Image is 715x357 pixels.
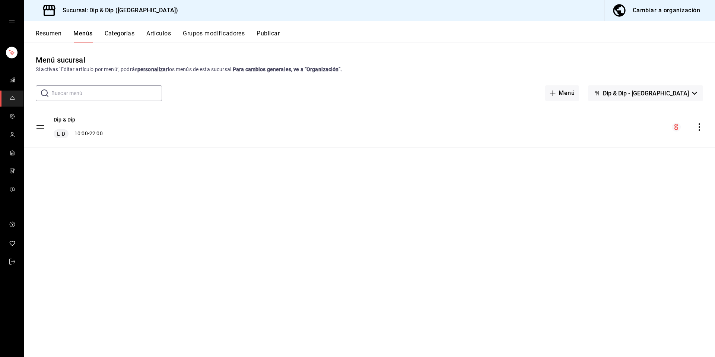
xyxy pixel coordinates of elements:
[51,86,162,101] input: Buscar menú
[36,30,715,42] div: navigation tabs
[73,30,92,42] button: Menús
[54,116,75,123] button: Dip & Dip
[137,66,168,72] strong: personalizar
[24,107,715,148] table: menu-maker-table
[36,54,85,66] div: Menú sucursal
[36,30,61,42] button: Resumen
[55,130,66,138] span: L-D
[57,6,178,15] h3: Sucursal: Dip & Dip ([GEOGRAPHIC_DATA])
[545,85,579,101] button: Menú
[105,30,135,42] button: Categorías
[54,129,103,138] div: 10:00 - 22:00
[36,66,703,73] div: Si activas ‘Editar artículo por menú’, podrás los menús de esta sucursal.
[696,123,703,131] button: actions
[183,30,245,42] button: Grupos modificadores
[588,85,703,101] button: Dip & Dip - [GEOGRAPHIC_DATA]
[233,66,342,72] strong: Para cambios generales, ve a “Organización”.
[146,30,171,42] button: Artículos
[257,30,280,42] button: Publicar
[9,19,15,25] button: open drawer
[603,90,689,97] span: Dip & Dip - [GEOGRAPHIC_DATA]
[36,123,45,132] button: drag
[633,5,700,16] div: Cambiar a organización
